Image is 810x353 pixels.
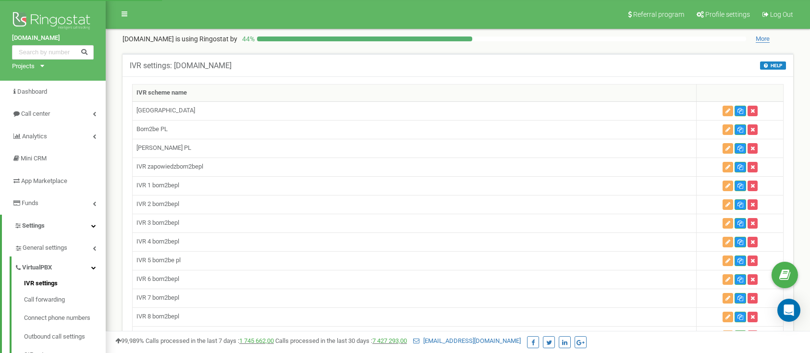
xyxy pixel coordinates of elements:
[133,232,697,251] td: IVR 4 born2bepl
[133,307,697,326] td: IVR 8 born2bepl
[133,326,697,345] td: IVR 9 born2bepl
[633,11,684,18] span: Referral program
[756,35,770,43] span: More
[413,337,521,344] a: [EMAIL_ADDRESS][DOMAIN_NAME]
[22,222,45,229] span: Settings
[133,139,697,158] td: [PERSON_NAME] PL
[24,291,106,309] a: Call forwarding
[760,61,786,70] button: HELP
[133,85,697,102] th: IVR scheme name
[239,337,274,344] a: 1 745 662,00
[372,337,407,344] a: 7 427 293,00
[115,337,144,344] span: 99,989%
[705,11,750,18] span: Profile settings
[12,62,35,71] div: Projects
[24,328,106,346] a: Outbound call settings
[12,34,94,43] a: [DOMAIN_NAME]
[21,155,47,162] span: Mini CRM
[146,337,274,344] span: Calls processed in the last 7 days :
[14,237,106,256] a: General settings
[14,256,106,276] a: VirtualPBX
[17,88,47,95] span: Dashboard
[133,120,697,139] td: Born2be PL
[133,158,697,176] td: IVR zapowiedzborn2bepl
[133,251,697,270] td: IVR 5 born2be pl
[12,10,94,34] img: Ringostat logo
[130,61,232,70] h5: IVR settings: [DOMAIN_NAME]
[133,176,697,195] td: IVR 1 born2bepl
[2,215,106,237] a: Settings
[133,195,697,214] td: IVR 2 born2bepl
[123,34,237,44] p: [DOMAIN_NAME]
[770,11,793,18] span: Log Out
[133,289,697,307] td: IVR 7 born2bepl
[12,45,94,60] input: Search by number
[133,101,697,120] td: [GEOGRAPHIC_DATA]
[22,199,38,207] span: Funds
[175,35,237,43] span: is using Ringostat by
[24,309,106,328] a: Connect phone numbers
[21,177,67,184] span: App Marketplace
[21,110,50,117] span: Call center
[23,243,67,253] span: General settings
[24,279,106,291] a: IVR settings
[133,270,697,289] td: IVR 6 born2bepl
[22,133,47,140] span: Analytics
[777,299,800,322] div: Open Intercom Messenger
[133,214,697,232] td: IVR 3 born2bepl
[22,263,52,272] span: VirtualPBX
[237,34,257,44] p: 44 %
[275,337,407,344] span: Calls processed in the last 30 days :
